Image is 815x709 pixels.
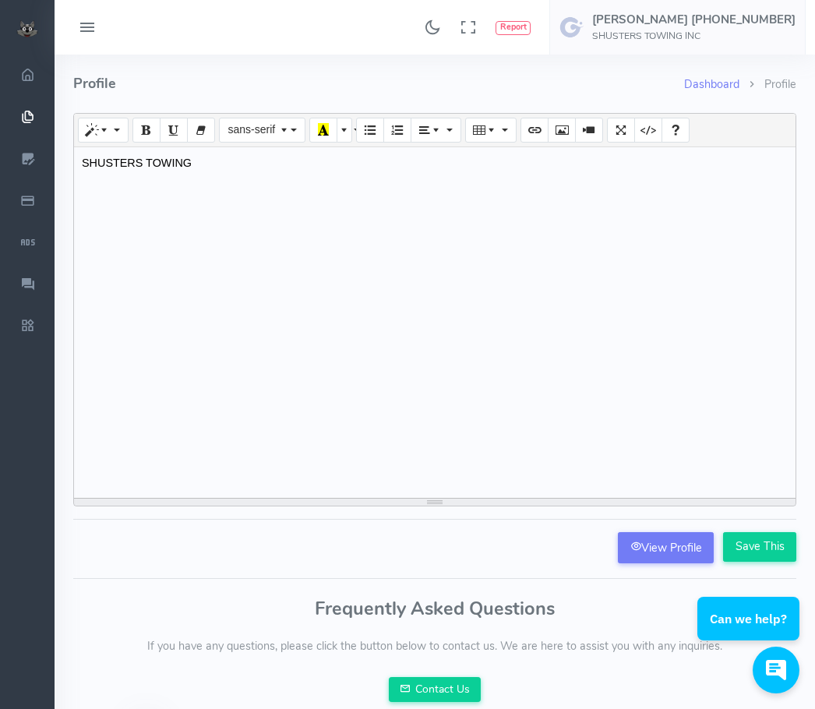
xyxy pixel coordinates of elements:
[592,31,796,41] h6: SHUSTERS TOWING INC
[73,638,796,655] p: If you have any questions, please click the button below to contact us. We are here to assist you...
[16,20,38,37] img: small logo
[682,554,815,709] iframe: Conversations
[228,123,275,136] span: sans-serif
[559,15,584,40] img: user-image
[73,55,684,113] h4: Profile
[739,76,796,93] li: Profile
[592,13,796,26] h5: [PERSON_NAME] [PHONE_NUMBER]
[74,147,796,498] div: SHUSTERS TOWING
[496,21,531,35] button: Report
[219,118,305,143] button: sans-serif
[74,499,796,506] div: resize
[73,599,796,619] h3: Frequently Asked Questions
[389,677,481,702] a: Contact Us
[618,532,714,563] a: View Profile
[723,532,796,562] input: Save This
[684,76,739,92] a: Dashboard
